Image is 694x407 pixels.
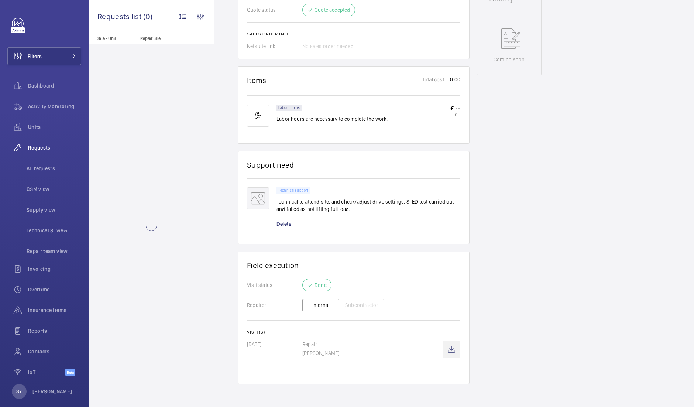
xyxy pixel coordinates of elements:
[247,105,269,127] img: muscle-sm.svg
[27,206,81,213] span: Supply view
[28,286,81,293] span: Overtime
[278,189,308,192] p: Technical support
[32,388,72,395] p: [PERSON_NAME]
[422,76,446,85] p: Total cost:
[276,220,299,228] div: Delete
[28,52,42,60] span: Filters
[278,106,300,109] p: Labour hours
[28,348,81,355] span: Contacts
[302,299,339,311] button: Internal
[302,341,443,348] p: Repair
[494,56,525,63] p: Coming soon
[446,76,460,85] p: £ 0.00
[65,369,75,376] span: Beta
[247,160,294,170] h1: Support need
[28,103,81,110] span: Activity Monitoring
[140,36,189,41] p: Repair title
[276,115,388,123] p: Labor hours are necessary to complete the work.
[89,36,137,41] p: Site - Unit
[247,261,460,270] h1: Field execution
[247,76,267,85] h1: Items
[247,341,302,348] p: [DATE]
[315,281,327,289] p: Done
[28,265,81,273] span: Invoicing
[276,198,460,213] p: Technical to attend site, and check/adjust drive settings. SFED test carried out and failed as no...
[302,349,443,357] p: [PERSON_NAME]
[27,227,81,234] span: Technical S. view
[28,307,81,314] span: Insurance items
[27,165,81,172] span: All requests
[450,112,460,117] p: £ --
[28,82,81,89] span: Dashboard
[28,369,65,376] span: IoT
[7,47,81,65] button: Filters
[450,105,460,112] p: £ --
[16,388,22,395] p: SY
[97,12,143,21] span: Requests list
[27,185,81,193] span: CSM view
[339,299,384,311] button: Subcontractor
[28,327,81,335] span: Reports
[247,329,460,335] h2: Visit(s)
[28,144,81,151] span: Requests
[28,123,81,131] span: Units
[27,247,81,255] span: Repair team view
[247,31,460,37] h2: Sales order info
